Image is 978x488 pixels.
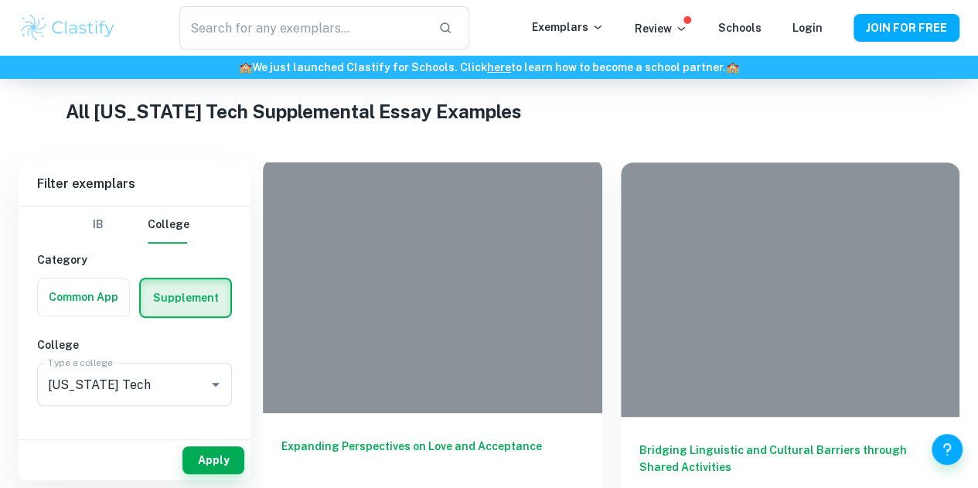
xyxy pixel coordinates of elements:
p: Exemplars [532,19,604,36]
h6: College [37,336,232,353]
a: Login [792,22,823,34]
span: 🏫 [726,61,739,73]
a: here [487,61,511,73]
label: Type a college [48,356,112,369]
button: Open [205,374,227,395]
button: Help and Feedback [932,434,963,465]
button: IB [80,206,117,244]
p: Review [635,20,687,37]
button: Supplement [141,279,230,316]
button: Common App [38,278,129,316]
img: Clastify logo [19,12,117,43]
div: Filter type choice [80,206,189,244]
h6: We just launched Clastify for Schools. Click to learn how to become a school partner. [3,59,975,76]
span: 🏫 [239,61,252,73]
a: Schools [718,22,762,34]
input: Search for any exemplars... [179,6,427,49]
h6: Prompt [37,431,232,448]
h1: All [US_STATE] Tech Supplemental Essay Examples [66,97,912,125]
button: JOIN FOR FREE [854,14,959,42]
button: Apply [182,446,244,474]
h6: Filter exemplars [19,162,250,206]
h6: Category [37,251,232,268]
button: College [148,206,189,244]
